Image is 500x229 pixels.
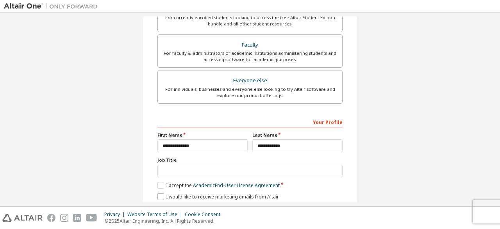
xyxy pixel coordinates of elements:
[162,50,337,63] div: For faculty & administrators of academic institutions administering students and accessing softwa...
[252,132,343,138] label: Last Name
[157,182,280,189] label: I accept the
[157,193,279,200] label: I would like to receive marketing emails from Altair
[162,75,337,86] div: Everyone else
[86,214,97,222] img: youtube.svg
[104,211,127,218] div: Privacy
[60,214,68,222] img: instagram.svg
[157,157,343,163] label: Job Title
[162,14,337,27] div: For currently enrolled students looking to access the free Altair Student Edition bundle and all ...
[157,115,343,128] div: Your Profile
[73,214,81,222] img: linkedin.svg
[2,214,43,222] img: altair_logo.svg
[4,2,102,10] img: Altair One
[104,218,225,224] p: © 2025 Altair Engineering, Inc. All Rights Reserved.
[162,40,337,50] div: Faculty
[185,211,225,218] div: Cookie Consent
[157,132,248,138] label: First Name
[127,211,185,218] div: Website Terms of Use
[47,214,55,222] img: facebook.svg
[193,182,280,189] a: Academic End-User License Agreement
[162,86,337,99] div: For individuals, businesses and everyone else looking to try Altair software and explore our prod...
